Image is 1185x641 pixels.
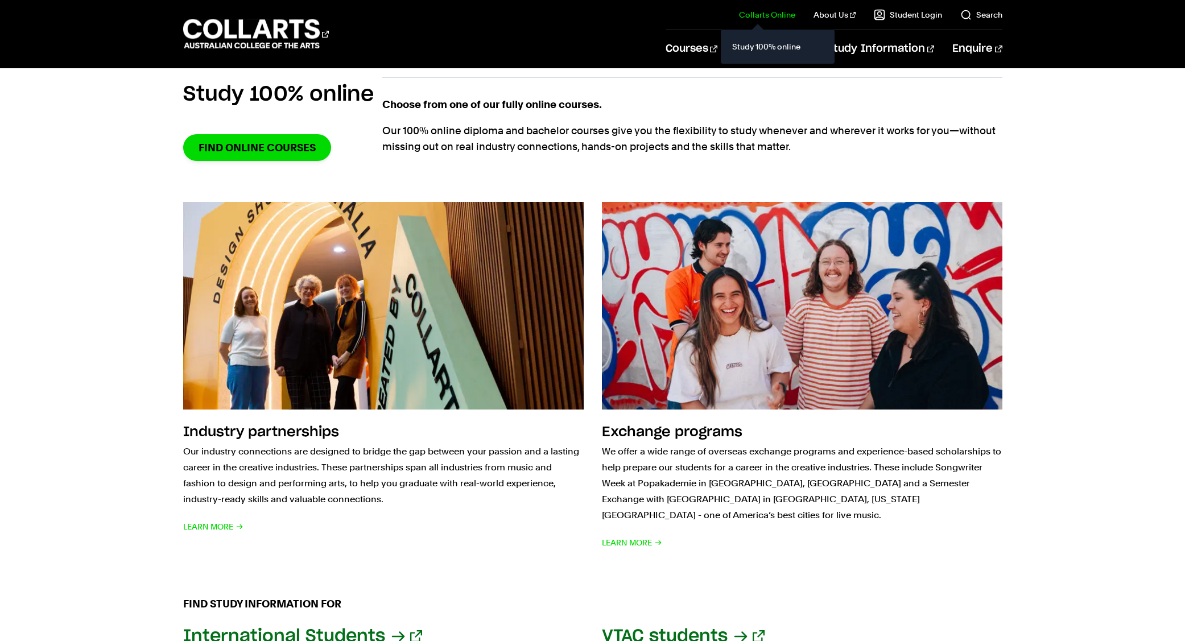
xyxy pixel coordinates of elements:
a: Search [960,9,1002,20]
a: Collarts Online [739,9,795,20]
p: We offer a wide range of overseas exchange programs and experience-based scholarships to help pre... [602,444,1002,523]
span: Learn More [183,519,243,535]
p: Our 100% online diploma and bachelor courses give you the flexibility to study whenever and where... [382,123,1002,155]
div: Go to homepage [183,18,329,50]
a: Student Login [874,9,942,20]
a: Study 100% online [730,39,825,55]
a: Find online courses [183,134,331,161]
a: Courses [666,30,717,68]
span: Learn More [602,535,662,551]
h2: Industry partnerships [183,425,339,439]
strong: Choose from one of our fully online courses. [382,98,602,110]
h2: Exchange programs [602,425,742,439]
a: Exchange programs We offer a wide range of overseas exchange programs and experience-based schola... [602,202,1002,551]
p: Our industry connections are designed to bridge the gap between your passion and a lasting career... [183,444,584,507]
h2: FIND STUDY INFORMATION FOR [183,596,1002,612]
a: Study Information [827,30,934,68]
a: About Us [814,9,856,20]
h2: Study 100% online [183,82,374,107]
a: Enquire [952,30,1002,68]
a: Industry partnerships Our industry connections are designed to bridge the gap between your passio... [183,202,584,551]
